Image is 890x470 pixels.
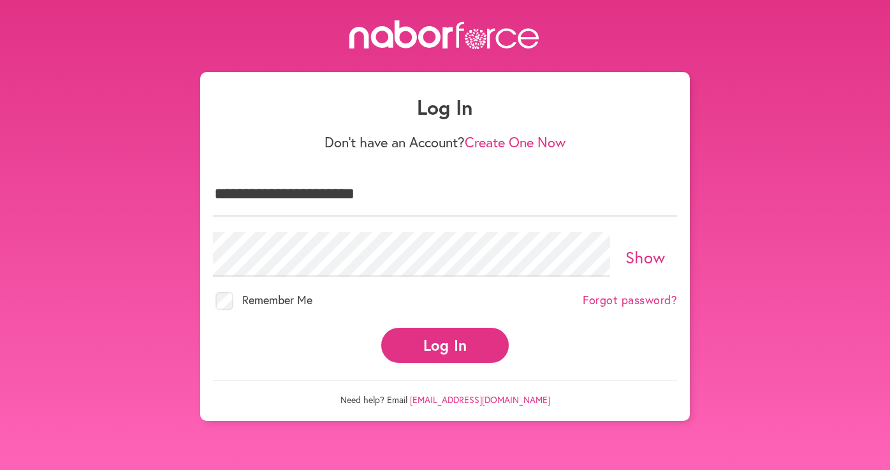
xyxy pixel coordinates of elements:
[242,292,312,307] span: Remember Me
[381,328,509,363] button: Log In
[213,95,677,119] h1: Log In
[583,293,677,307] a: Forgot password?
[213,380,677,406] p: Need help? Email
[410,393,550,406] a: [EMAIL_ADDRESS][DOMAIN_NAME]
[213,134,677,151] p: Don't have an Account?
[465,133,565,151] a: Create One Now
[625,246,666,268] a: Show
